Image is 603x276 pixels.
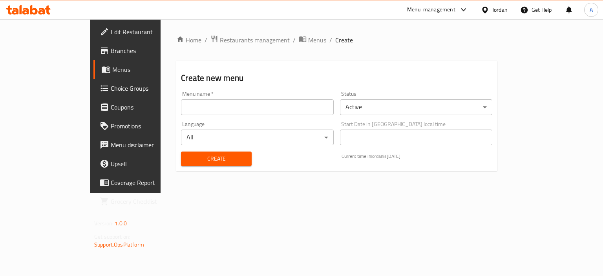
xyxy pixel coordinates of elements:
a: Branches [93,41,191,60]
a: Promotions [93,117,191,135]
p: Current time in Jordan is [DATE] [342,153,492,160]
span: Create [335,35,353,45]
nav: breadcrumb [176,35,497,45]
span: Version: [94,218,113,228]
div: All [181,130,333,145]
li: / [205,35,207,45]
a: Menus [299,35,326,45]
div: Menu-management [407,5,455,15]
span: Promotions [111,121,185,131]
span: Get support on: [94,232,130,242]
span: Branches [111,46,185,55]
div: Active [340,99,492,115]
span: Menus [308,35,326,45]
a: Support.OpsPlatform [94,239,144,250]
a: Edit Restaurant [93,22,191,41]
span: Restaurants management [220,35,290,45]
span: Choice Groups [111,84,185,93]
a: Upsell [93,154,191,173]
li: / [293,35,296,45]
a: Restaurants management [210,35,290,45]
a: Grocery Checklist [93,192,191,211]
a: Coupons [93,98,191,117]
div: Jordan [492,5,508,14]
li: / [329,35,332,45]
span: Menu disclaimer [111,140,185,150]
span: Menus [112,65,185,74]
a: Menu disclaimer [93,135,191,154]
a: Menus [93,60,191,79]
h2: Create new menu [181,72,492,84]
a: Coverage Report [93,173,191,192]
span: Edit Restaurant [111,27,185,37]
input: Please enter Menu name [181,99,333,115]
a: Choice Groups [93,79,191,98]
span: Grocery Checklist [111,197,185,206]
span: Coverage Report [111,178,185,187]
button: Create [181,152,252,166]
span: 1.0.0 [115,218,127,228]
span: Coupons [111,102,185,112]
span: A [590,5,593,14]
span: Upsell [111,159,185,168]
span: Create [187,154,245,164]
